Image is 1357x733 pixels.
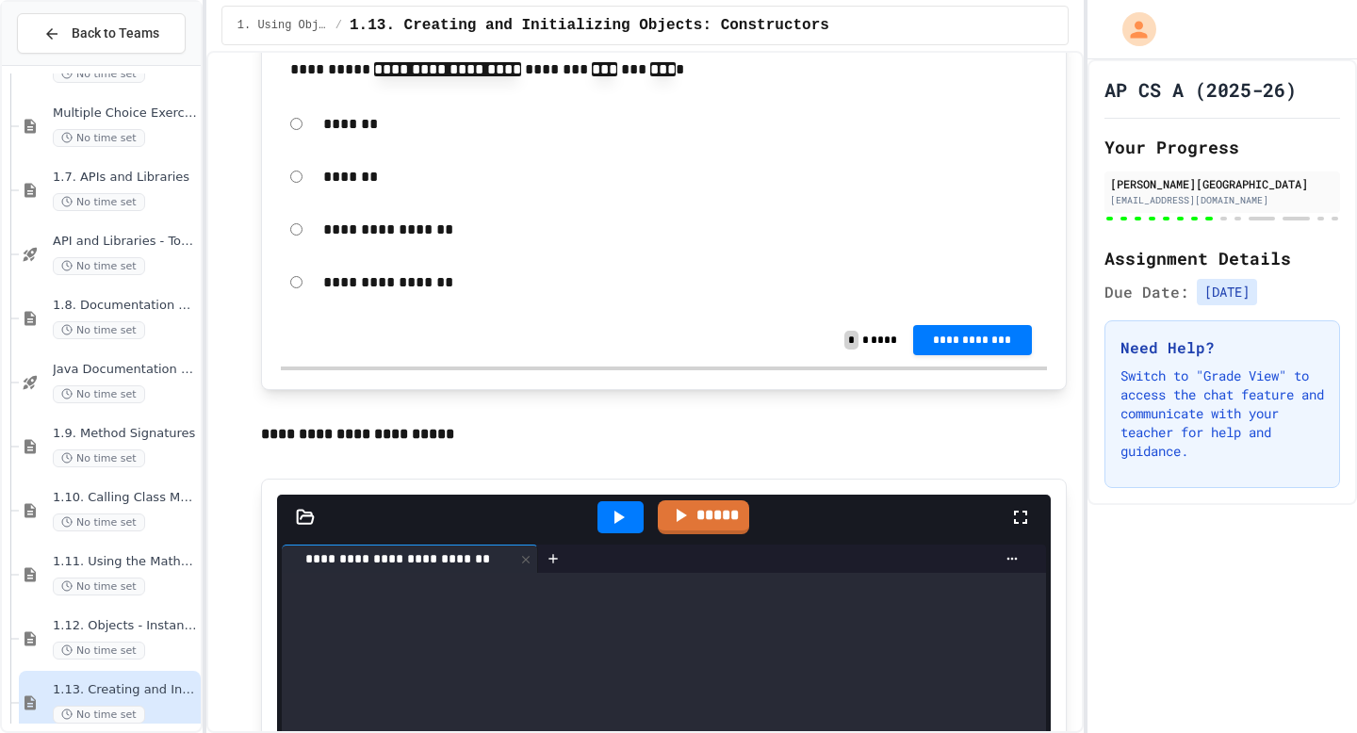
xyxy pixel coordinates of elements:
span: 1.10. Calling Class Methods [53,490,197,506]
span: 1.13. Creating and Initializing Objects: Constructors [350,14,829,37]
span: No time set [53,321,145,339]
span: No time set [53,706,145,724]
span: No time set [53,578,145,595]
span: / [335,18,342,33]
span: 1.12. Objects - Instances of Classes [53,618,197,634]
span: Multiple Choice Exercises for Unit 1a (1.1-1.6) [53,106,197,122]
span: Due Date: [1104,281,1189,303]
h1: AP CS A (2025-26) [1104,76,1297,103]
div: [EMAIL_ADDRESS][DOMAIN_NAME] [1110,193,1334,207]
span: Back to Teams [72,24,159,43]
span: No time set [53,513,145,531]
p: Switch to "Grade View" to access the chat feature and communicate with your teacher for help and ... [1120,366,1324,461]
span: No time set [53,385,145,403]
h2: Assignment Details [1104,245,1340,271]
span: 1.13. Creating and Initializing Objects: Constructors [53,682,197,698]
span: [DATE] [1197,279,1257,305]
h3: Need Help? [1120,336,1324,359]
div: My Account [1103,8,1161,51]
div: [PERSON_NAME][GEOGRAPHIC_DATA] [1110,175,1334,192]
span: No time set [53,257,145,275]
span: API and Libraries - Topic 1.7 [53,234,197,250]
h2: Your Progress [1104,134,1340,160]
span: 1. Using Objects and Methods [237,18,328,33]
span: No time set [53,193,145,211]
span: 1.11. Using the Math Class [53,554,197,570]
span: No time set [53,642,145,660]
span: No time set [53,65,145,83]
span: Java Documentation with Comments - Topic 1.8 [53,362,197,378]
span: 1.9. Method Signatures [53,426,197,442]
span: 1.8. Documentation with Comments and Preconditions [53,298,197,314]
span: No time set [53,129,145,147]
button: Back to Teams [17,13,186,54]
span: 1.7. APIs and Libraries [53,170,197,186]
span: No time set [53,449,145,467]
